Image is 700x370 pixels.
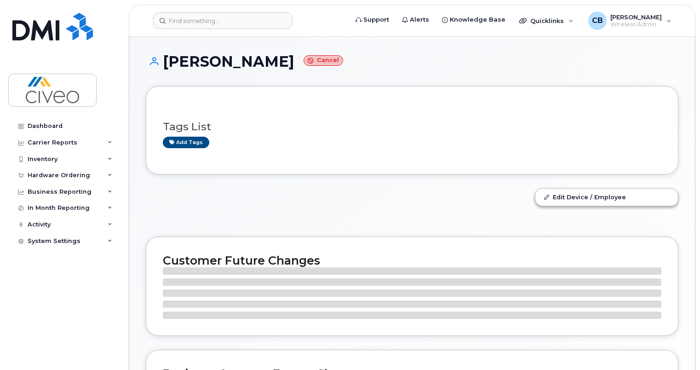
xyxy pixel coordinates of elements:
[535,189,678,205] a: Edit Device / Employee
[146,53,678,69] h1: [PERSON_NAME]
[304,55,343,66] small: Cancel
[163,121,661,133] h3: Tags List
[163,254,661,267] h2: Customer Future Changes
[163,137,209,148] a: Add tags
